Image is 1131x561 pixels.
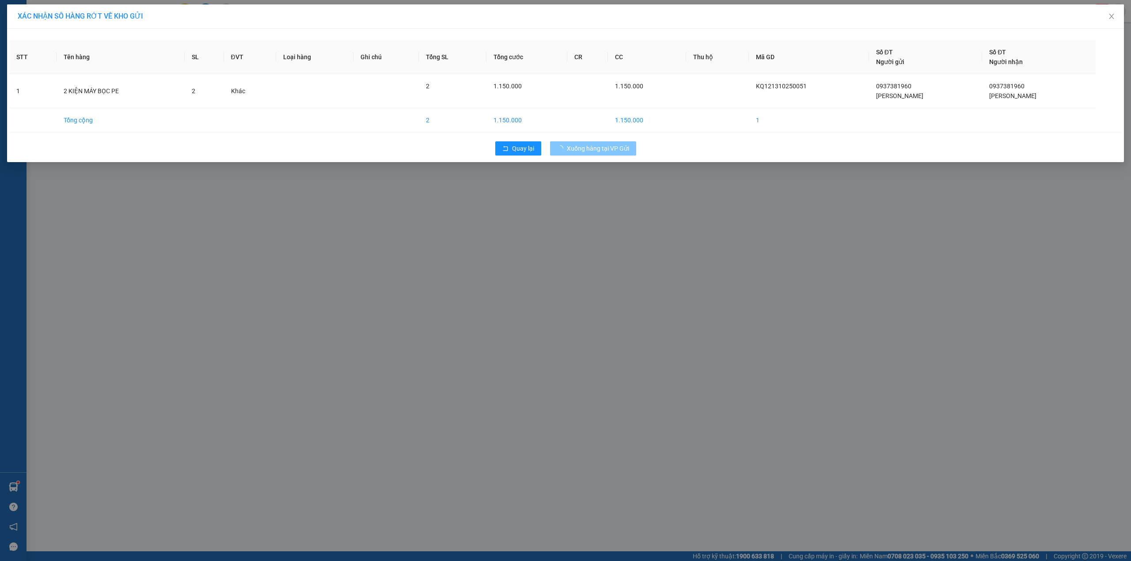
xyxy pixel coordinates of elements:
[567,144,629,153] span: Xuống hàng tại VP Gửi
[1108,13,1115,20] span: close
[557,145,567,152] span: loading
[224,40,276,74] th: ĐVT
[18,12,143,20] span: XÁC NHẬN SỐ HÀNG RỚT VỀ KHO GỬI
[567,40,608,74] th: CR
[876,58,904,65] span: Người gửi
[493,83,522,90] span: 1.150.000
[989,58,1023,65] span: Người nhận
[57,40,185,74] th: Tên hàng
[9,74,57,108] td: 1
[276,40,353,74] th: Loại hàng
[749,40,869,74] th: Mã GD
[686,40,749,74] th: Thu hộ
[426,83,429,90] span: 2
[495,141,541,155] button: rollbackQuay lại
[9,40,57,74] th: STT
[57,74,185,108] td: 2 KIỆN MÁY BỌC PE
[1099,4,1124,29] button: Close
[989,49,1006,56] span: Số ĐT
[608,108,686,133] td: 1.150.000
[608,40,686,74] th: CC
[876,83,911,90] span: 0937381960
[57,108,185,133] td: Tổng cộng
[749,108,869,133] td: 1
[502,145,509,152] span: rollback
[512,144,534,153] span: Quay lại
[419,40,486,74] th: Tổng SL
[185,40,224,74] th: SL
[876,92,923,99] span: [PERSON_NAME]
[615,83,643,90] span: 1.150.000
[486,108,567,133] td: 1.150.000
[353,40,419,74] th: Ghi chú
[224,74,276,108] td: Khác
[192,87,195,95] span: 2
[419,108,486,133] td: 2
[989,83,1025,90] span: 0937381960
[550,141,636,155] button: Xuống hàng tại VP Gửi
[989,92,1036,99] span: [PERSON_NAME]
[876,49,893,56] span: Số ĐT
[486,40,567,74] th: Tổng cước
[756,83,807,90] span: KQ121310250051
